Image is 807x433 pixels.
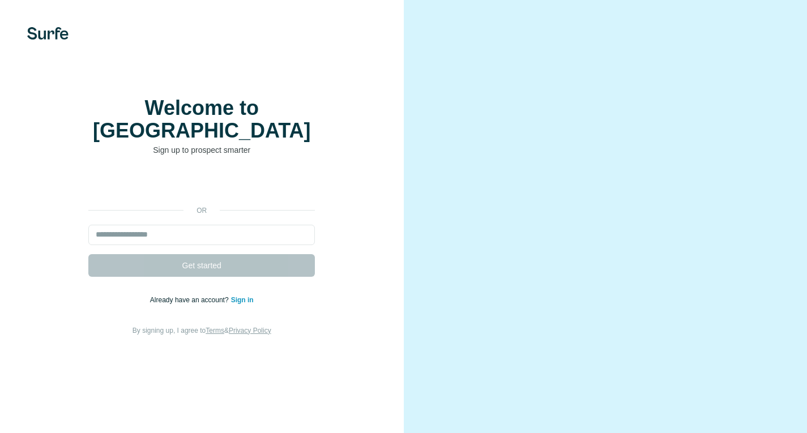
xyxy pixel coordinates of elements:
p: Sign up to prospect smarter [88,144,315,156]
a: Terms [206,327,224,335]
p: or [183,205,220,216]
iframe: Sign in with Google Button [83,173,321,198]
a: Sign in [231,296,254,304]
h1: Welcome to [GEOGRAPHIC_DATA] [88,97,315,142]
span: By signing up, I agree to & [133,327,271,335]
img: Surfe's logo [27,27,69,40]
a: Privacy Policy [229,327,271,335]
span: Already have an account? [150,296,231,304]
